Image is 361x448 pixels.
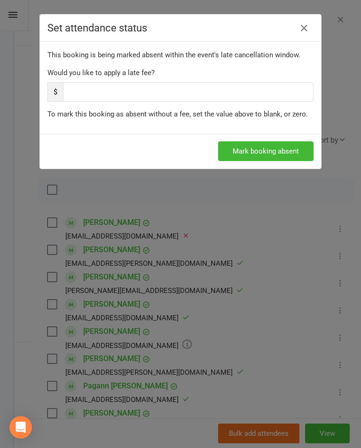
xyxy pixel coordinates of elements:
[297,21,312,36] a: Close
[47,22,314,34] h4: Set attendance status
[47,82,63,102] span: $
[47,108,314,120] div: To mark this booking as absent without a fee, set the value above to blank, or zero.
[9,416,32,439] div: Open Intercom Messenger
[47,67,314,78] div: Would you like to apply a late fee?
[47,49,314,61] div: This booking is being marked absent within the event's late cancellation window.
[218,141,314,161] button: Mark booking absent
